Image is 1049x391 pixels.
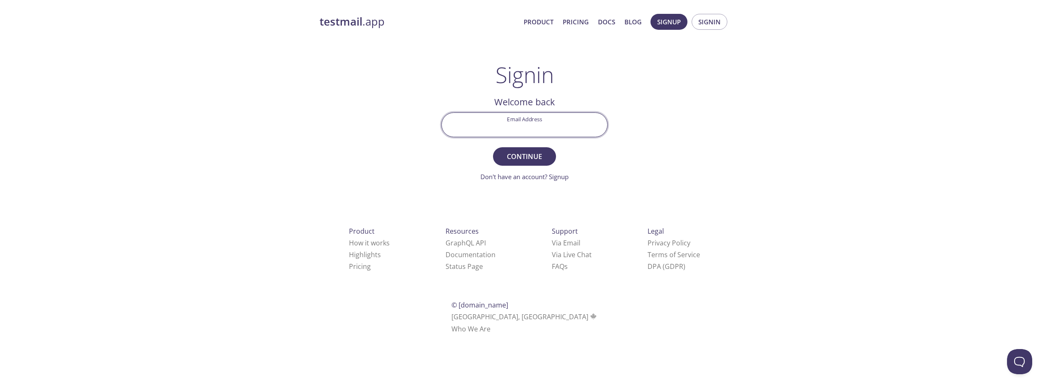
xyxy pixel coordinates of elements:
[502,151,547,162] span: Continue
[446,227,479,236] span: Resources
[349,262,371,271] a: Pricing
[451,300,508,310] span: © [DOMAIN_NAME]
[446,238,486,248] a: GraphQL API
[446,250,496,259] a: Documentation
[598,16,615,27] a: Docs
[552,250,592,259] a: Via Live Chat
[524,16,553,27] a: Product
[349,238,390,248] a: How it works
[698,16,721,27] span: Signin
[650,14,687,30] button: Signup
[648,262,685,271] a: DPA (GDPR)
[657,16,681,27] span: Signup
[648,227,664,236] span: Legal
[320,14,362,29] strong: testmail
[624,16,642,27] a: Blog
[552,262,568,271] a: FAQ
[496,62,554,87] h1: Signin
[692,14,727,30] button: Signin
[320,15,517,29] a: testmail.app
[493,147,556,166] button: Continue
[563,16,589,27] a: Pricing
[564,262,568,271] span: s
[648,250,700,259] a: Terms of Service
[1007,349,1032,374] iframe: Help Scout Beacon - Open
[648,238,690,248] a: Privacy Policy
[552,227,578,236] span: Support
[451,312,598,321] span: [GEOGRAPHIC_DATA], [GEOGRAPHIC_DATA]
[349,227,375,236] span: Product
[480,172,569,181] a: Don't have an account? Signup
[552,238,580,248] a: Via Email
[446,262,483,271] a: Status Page
[451,324,490,334] a: Who We Are
[349,250,381,259] a: Highlights
[441,95,608,109] h2: Welcome back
